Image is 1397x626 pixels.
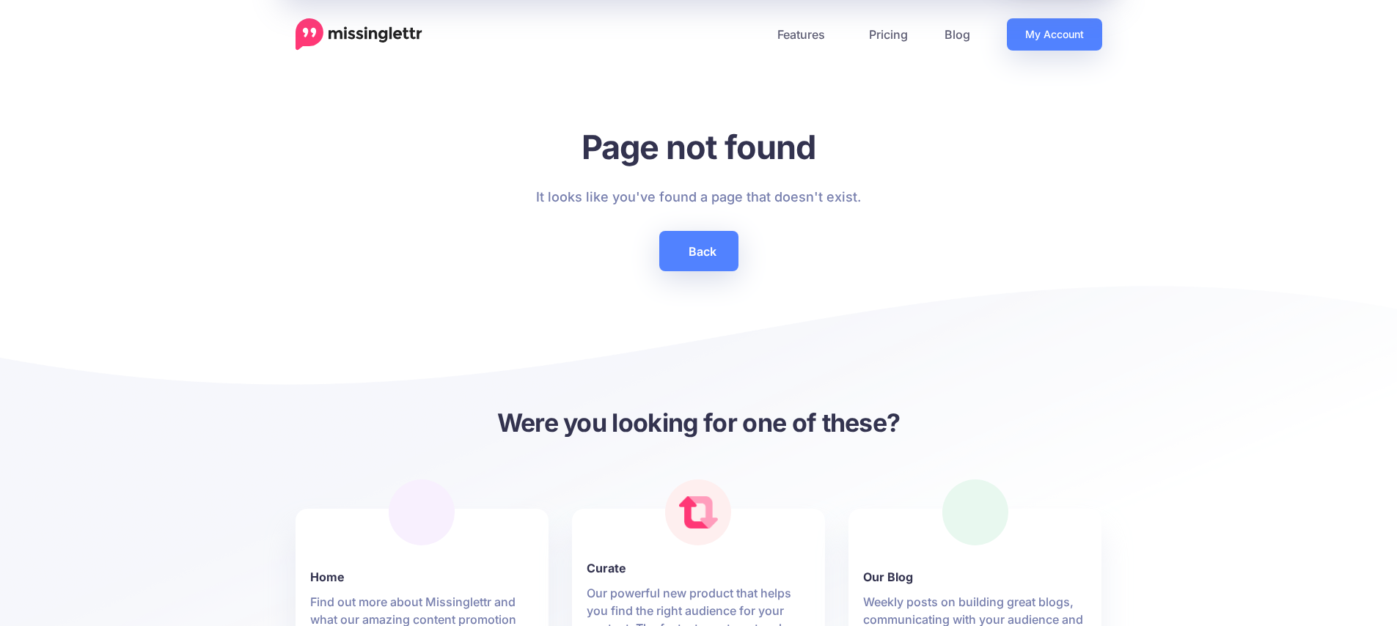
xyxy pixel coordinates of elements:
a: Features [759,18,851,51]
h1: Page not found [536,127,861,167]
a: Pricing [851,18,926,51]
img: curate.png [679,496,719,529]
a: Back [659,231,738,271]
b: Home [310,568,534,586]
b: Our Blog [863,568,1087,586]
p: It looks like you've found a page that doesn't exist. [536,185,861,209]
b: Curate [587,559,810,577]
a: My Account [1007,18,1102,51]
h3: Were you looking for one of these? [296,406,1102,439]
a: Blog [926,18,989,51]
